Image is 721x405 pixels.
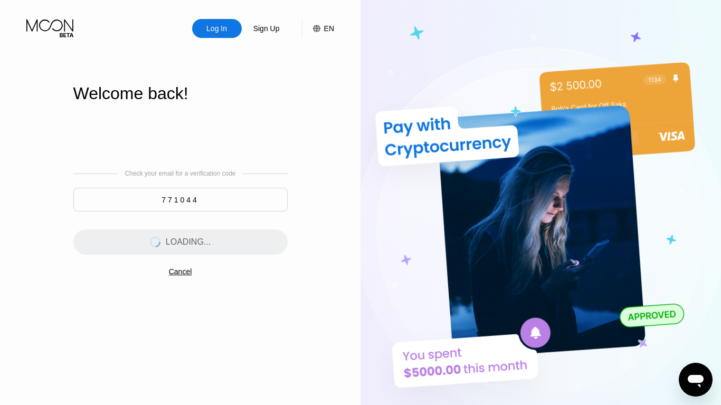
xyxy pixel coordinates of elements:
div: Sign Up [242,19,291,38]
div: Log In [192,19,242,38]
input: 000000 [73,188,288,211]
div: Cancel [169,267,192,276]
div: Log In [205,23,228,34]
div: EN [302,19,334,38]
div: Welcome back! [73,84,288,103]
div: Check your email for a verification code [125,170,235,177]
div: EN [324,24,334,33]
iframe: Button to launch messaging window [679,363,713,397]
div: Sign Up [252,23,281,34]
